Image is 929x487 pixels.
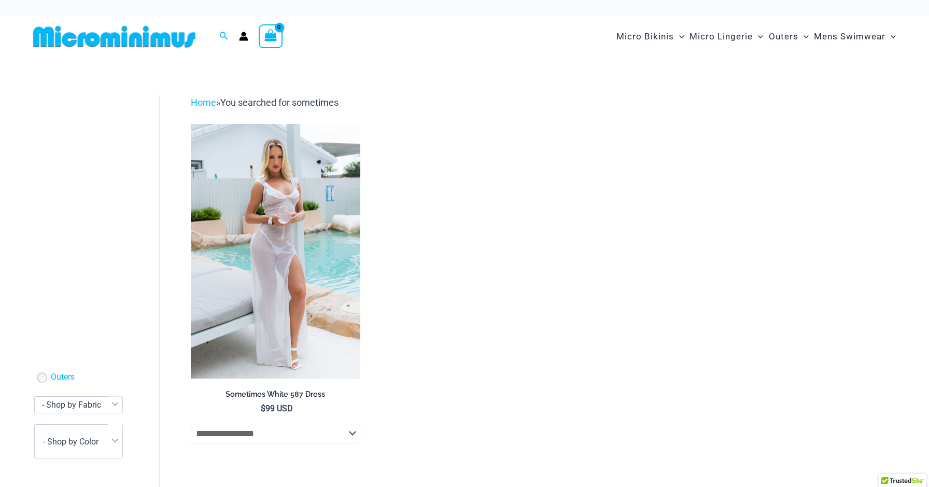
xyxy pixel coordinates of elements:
[191,124,360,378] a: Sometimes White 587 Dress 08Sometimes White 587 Dress 09Sometimes White 587 Dress 09
[34,424,123,458] span: - Shop by Color
[35,425,122,458] span: - Shop by Color
[29,25,200,48] img: MM SHOP LOGO FLAT
[753,23,763,50] span: Menu Toggle
[769,23,798,50] span: Outers
[35,397,122,413] span: - Shop by Fabric
[219,30,229,43] a: Search icon link
[814,23,885,50] span: Mens Swimwear
[220,97,339,108] span: You searched for sometimes
[811,21,898,52] a: Mens SwimwearMenu ToggleMenu Toggle
[51,372,75,383] a: Outers
[885,23,896,50] span: Menu Toggle
[191,389,360,399] h2: Sometimes White 587 Dress
[191,97,216,108] a: Home
[687,21,766,52] a: Micro LingerieMenu ToggleMenu Toggle
[239,32,248,41] a: Account icon link
[34,87,128,294] iframe: TrustedSite Certified
[191,124,360,378] img: Sometimes White 587 Dress 08
[259,24,283,48] a: View Shopping Cart, empty
[612,19,900,54] nav: Site Navigation
[191,97,339,108] span: »
[766,21,811,52] a: OutersMenu ToggleMenu Toggle
[42,400,101,410] span: - Shop by Fabric
[34,396,123,413] span: - Shop by Fabric
[674,23,684,50] span: Menu Toggle
[261,403,293,413] bdi: 99 USD
[261,403,265,413] span: $
[798,23,809,50] span: Menu Toggle
[43,437,98,447] span: - Shop by Color
[614,21,687,52] a: Micro BikinisMenu ToggleMenu Toggle
[689,23,753,50] span: Micro Lingerie
[616,23,674,50] span: Micro Bikinis
[191,389,360,403] a: Sometimes White 587 Dress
